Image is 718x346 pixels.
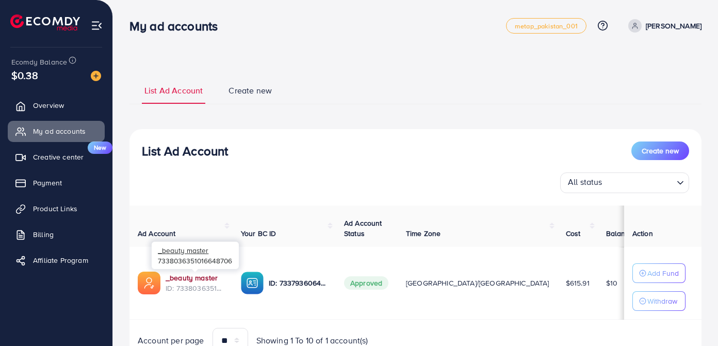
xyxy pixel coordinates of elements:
[11,68,38,83] span: $0.38
[344,218,382,239] span: Ad Account Status
[8,172,105,193] a: Payment
[33,255,88,265] span: Affiliate Program
[91,71,101,81] img: image
[647,295,677,307] p: Withdraw
[241,272,264,294] img: ic-ba-acc.ded83a64.svg
[674,300,710,338] iframe: Chat
[33,126,86,136] span: My ad accounts
[566,174,605,191] span: All status
[647,267,679,279] p: Add Fund
[8,147,105,167] a: Creative centerNew
[88,141,112,154] span: New
[344,276,388,290] span: Approved
[632,263,686,283] button: Add Fund
[229,85,272,97] span: Create new
[8,198,105,219] a: Product Links
[33,152,84,162] span: Creative center
[144,85,203,97] span: List Ad Account
[406,278,549,288] span: [GEOGRAPHIC_DATA]/[GEOGRAPHIC_DATA]
[506,18,586,34] a: metap_pakistan_001
[632,228,653,239] span: Action
[631,141,689,160] button: Create new
[566,278,590,288] span: $615.91
[8,224,105,245] a: Billing
[606,228,633,239] span: Balance
[166,273,224,283] a: _beauty master
[8,250,105,271] a: Affiliate Program
[606,175,673,191] input: Search for option
[11,57,67,67] span: Ecomdy Balance
[166,283,224,293] span: ID: 7338036351016648706
[158,245,208,255] span: _beauty master
[646,20,701,32] p: [PERSON_NAME]
[515,23,578,29] span: metap_pakistan_001
[138,228,176,239] span: Ad Account
[138,272,160,294] img: ic-ads-acc.e4c84228.svg
[33,203,77,214] span: Product Links
[129,19,226,34] h3: My ad accounts
[632,291,686,311] button: Withdraw
[560,172,689,193] div: Search for option
[606,278,617,288] span: $10
[91,20,103,32] img: menu
[8,95,105,116] a: Overview
[8,121,105,141] a: My ad accounts
[33,100,64,111] span: Overview
[269,277,328,289] p: ID: 7337936064855851010
[33,229,54,240] span: Billing
[624,19,701,33] a: [PERSON_NAME]
[642,146,679,156] span: Create new
[142,144,228,159] h3: List Ad Account
[33,178,62,188] span: Payment
[152,242,239,269] div: 7338036351016648706
[10,14,80,30] img: logo
[241,228,276,239] span: Your BC ID
[566,228,581,239] span: Cost
[406,228,440,239] span: Time Zone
